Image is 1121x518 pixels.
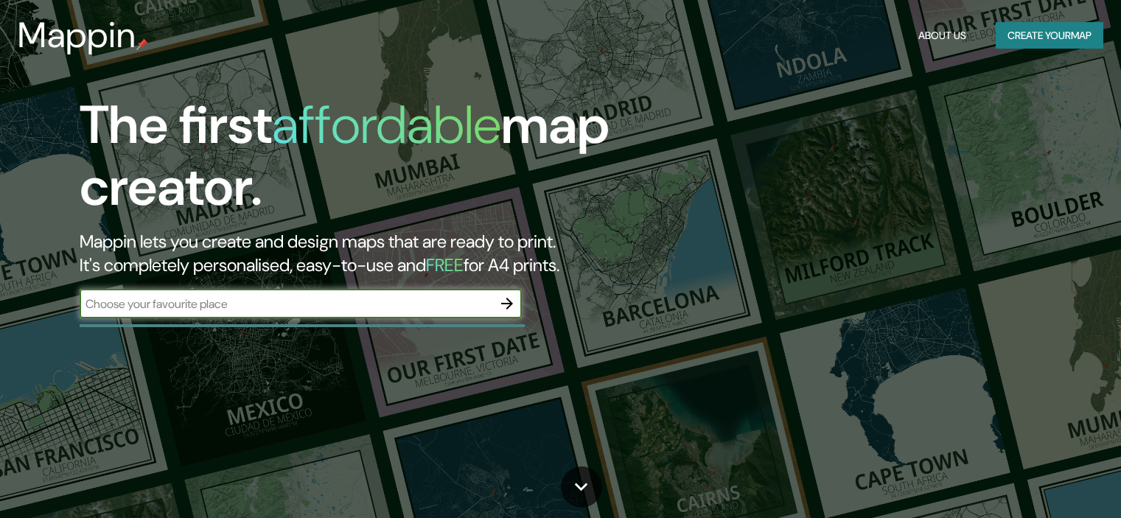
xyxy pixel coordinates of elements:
h2: Mappin lets you create and design maps that are ready to print. It's completely personalised, eas... [80,230,640,277]
button: About Us [912,22,972,49]
h1: The first map creator. [80,94,640,230]
h3: Mappin [18,15,136,56]
img: mappin-pin [136,38,148,50]
h1: affordable [272,91,501,159]
input: Choose your favourite place [80,295,492,312]
button: Create yourmap [996,22,1103,49]
h5: FREE [426,253,464,276]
